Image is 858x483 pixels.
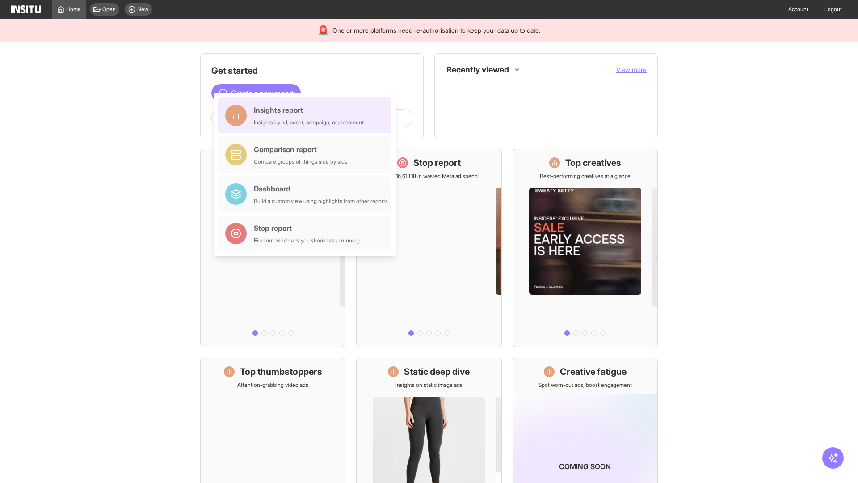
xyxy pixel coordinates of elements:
button: View more [616,65,647,74]
p: Attention-grabbing video ads [237,381,308,389]
div: Comparison report [254,144,348,155]
div: 🚨 [318,24,329,37]
span: New [137,6,148,13]
div: Build a custom view using highlights from other reports [254,198,388,205]
span: Home [66,6,81,13]
h1: Stop report [413,157,461,169]
a: Stop reportSave £16,613.18 in wasted Meta ad spend [356,149,501,347]
p: Save £16,613.18 in wasted Meta ad spend [380,173,478,180]
div: Stop report [254,223,360,233]
div: Compare groups of things side by side [254,158,348,165]
img: Logo [11,5,41,13]
h1: Static deep dive [404,365,470,378]
div: Insights by ad, adset, campaign, or placement [254,119,364,126]
a: Top creativesBest-performing creatives at a glance [513,149,658,347]
div: Insights report [254,105,364,115]
h1: Top creatives [565,157,621,169]
p: Best-performing creatives at a glance [540,173,631,180]
a: What's live nowSee all active ads instantly [200,149,345,347]
div: Find out which ads you should stop running [254,237,360,244]
span: Open [102,6,116,13]
span: Create a new report [231,88,294,98]
div: Dashboard [254,183,388,194]
span: View more [616,66,647,73]
button: Create a new report [211,84,301,102]
h1: Get started [211,64,412,77]
p: Insights on static image ads [395,381,463,389]
h1: Top thumbstoppers [240,365,322,378]
span: One or more platforms need re-authorisation to keep your data up to date. [332,26,540,35]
